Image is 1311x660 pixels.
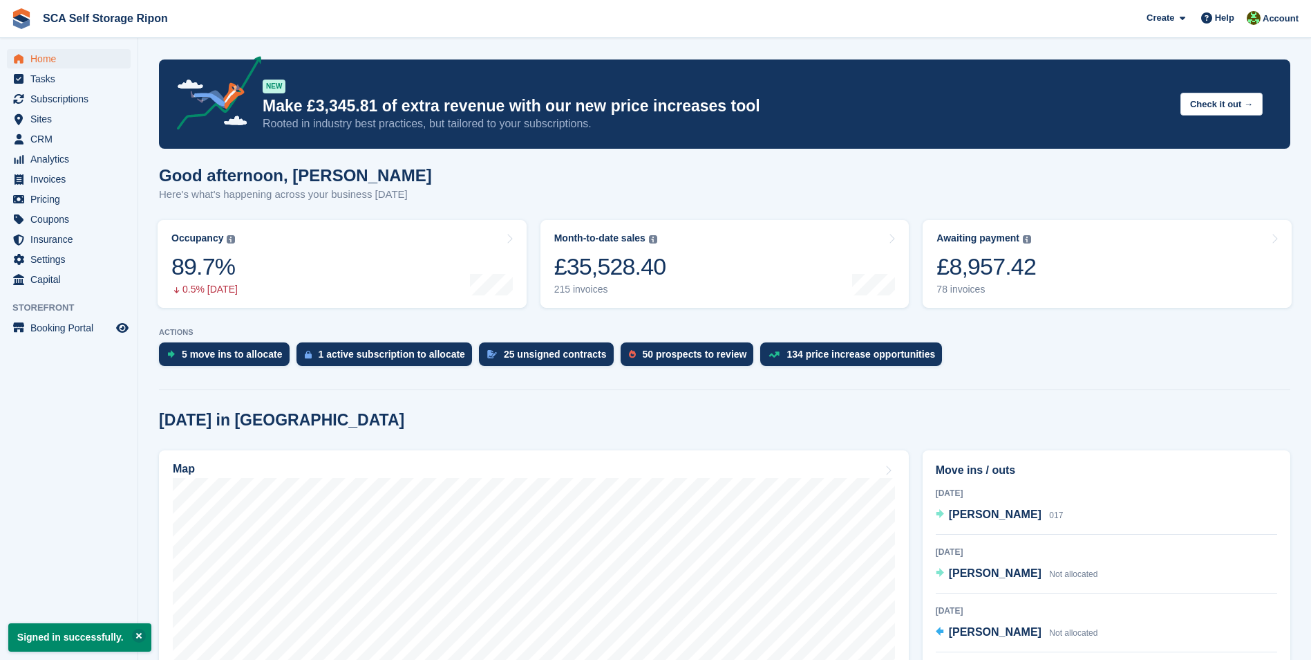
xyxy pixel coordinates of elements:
[171,284,238,295] div: 0.5% [DATE]
[7,129,131,149] a: menu
[159,328,1290,337] p: ACTIONS
[949,508,1041,520] span: [PERSON_NAME]
[30,318,113,338] span: Booking Portal
[7,210,131,229] a: menu
[30,109,113,129] span: Sites
[1147,11,1174,25] span: Create
[159,411,404,430] h2: [DATE] in [GEOGRAPHIC_DATA]
[554,253,666,281] div: £35,528.40
[760,342,949,373] a: 134 price increase opportunities
[936,487,1277,499] div: [DATE]
[949,626,1041,638] span: [PERSON_NAME]
[786,349,935,360] div: 134 price increase opportunities
[7,169,131,189] a: menu
[30,89,113,109] span: Subscriptions
[171,253,238,281] div: 89.7%
[173,463,195,475] h2: Map
[936,605,1277,617] div: [DATE]
[1180,93,1263,116] button: Check it out →
[30,190,113,209] span: Pricing
[1247,11,1261,25] img: Kelly Neesham
[114,320,131,336] a: Preview store
[30,230,113,249] span: Insurance
[1049,511,1063,520] span: 017
[296,342,479,373] a: 1 active subscription to allocate
[1049,628,1097,638] span: Not allocated
[7,230,131,249] a: menu
[7,69,131,89] a: menu
[7,270,131,289] a: menu
[159,166,432,185] h1: Good afternoon, [PERSON_NAME]
[11,8,32,29] img: stora-icon-8386f47178a22dfd0bd8f6a31ec36ba5ce8667c1dd55bd0f319d3a0aa187defe.svg
[936,462,1277,479] h2: Move ins / outs
[7,190,131,209] a: menu
[37,7,173,30] a: SCA Self Storage Ripon
[30,270,113,289] span: Capital
[936,232,1019,244] div: Awaiting payment
[305,350,312,359] img: active_subscription_to_allocate_icon-d502201f5373d7db506a760aba3b589e785aa758c864c3986d89f69b8ff3...
[7,149,131,169] a: menu
[7,109,131,129] a: menu
[7,89,131,109] a: menu
[1023,235,1031,244] img: icon-info-grey-7440780725fd019a000dd9b08b2336e03edf1995a4989e88bcd33f0948082b44.svg
[165,56,262,135] img: price-adjustments-announcement-icon-8257ccfd72463d97f412b2fc003d46551f7dbcb40ab6d574587a9cd5c0d94...
[8,623,151,652] p: Signed in successfully.
[30,69,113,89] span: Tasks
[263,96,1169,116] p: Make £3,345.81 of extra revenue with our new price increases tool
[936,284,1036,295] div: 78 invoices
[479,342,621,373] a: 25 unsigned contracts
[30,250,113,269] span: Settings
[1049,569,1097,579] span: Not allocated
[227,235,235,244] img: icon-info-grey-7440780725fd019a000dd9b08b2336e03edf1995a4989e88bcd33f0948082b44.svg
[936,546,1277,558] div: [DATE]
[7,49,131,68] a: menu
[30,149,113,169] span: Analytics
[159,342,296,373] a: 5 move ins to allocate
[263,80,285,93] div: NEW
[159,187,432,203] p: Here's what's happening across your business [DATE]
[30,210,113,229] span: Coupons
[554,284,666,295] div: 215 invoices
[167,350,175,358] img: move_ins_to_allocate_icon-fdf77a2bb77ea45bf5b3d319d69a93e2d87916cf1d5bf7949dd705db3b84f3ca.svg
[949,567,1041,579] span: [PERSON_NAME]
[12,301,138,315] span: Storefront
[182,349,283,360] div: 5 move ins to allocate
[936,565,1098,583] a: [PERSON_NAME] Not allocated
[629,350,636,358] img: prospect-51fa495bee0391a8d652442698ab0144808aea92771e9ea1ae160a38d050c398.svg
[540,220,909,308] a: Month-to-date sales £35,528.40 215 invoices
[554,232,645,244] div: Month-to-date sales
[649,235,657,244] img: icon-info-grey-7440780725fd019a000dd9b08b2336e03edf1995a4989e88bcd33f0948082b44.svg
[504,349,607,360] div: 25 unsigned contracts
[30,169,113,189] span: Invoices
[768,351,780,358] img: price_increase_opportunities-93ffe204e8149a01c8c9dc8f82e8f89637d9d84a8eef4429ea346261dce0b2c0.svg
[1215,11,1234,25] span: Help
[319,349,465,360] div: 1 active subscription to allocate
[7,250,131,269] a: menu
[936,506,1064,524] a: [PERSON_NAME] 017
[171,232,223,244] div: Occupancy
[923,220,1292,308] a: Awaiting payment £8,957.42 78 invoices
[936,253,1036,281] div: £8,957.42
[7,318,131,338] a: menu
[263,116,1169,131] p: Rooted in industry best practices, but tailored to your subscriptions.
[1263,12,1299,26] span: Account
[158,220,527,308] a: Occupancy 89.7% 0.5% [DATE]
[30,49,113,68] span: Home
[936,624,1098,642] a: [PERSON_NAME] Not allocated
[643,349,747,360] div: 50 prospects to review
[30,129,113,149] span: CRM
[487,350,497,358] img: contract_signature_icon-13c848040528278c33f63329250d36e43548de30e8caae1d1a13099fd9432cc5.svg
[621,342,761,373] a: 50 prospects to review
